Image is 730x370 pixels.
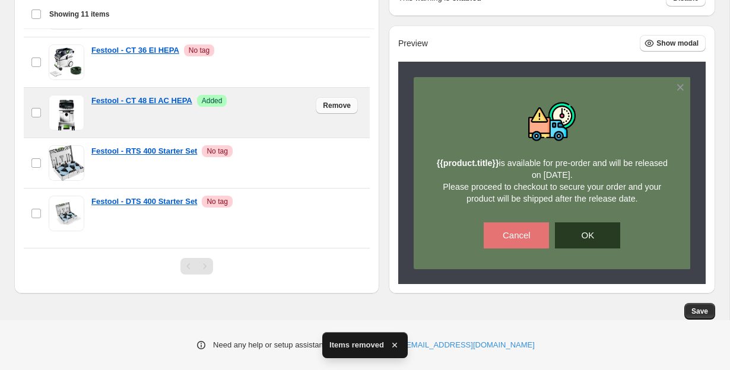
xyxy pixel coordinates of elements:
[640,35,706,52] button: Show modal
[49,145,84,181] img: Festool - RTS 400 Starter Set
[49,9,109,19] span: Showing 11 items
[323,101,351,110] span: Remove
[656,39,699,48] span: Show modal
[202,96,223,106] span: Added
[437,158,668,179] span: is available for pre-order and will be released on [DATE].
[207,197,227,206] span: No tag
[684,303,715,320] button: Save
[189,46,210,55] span: No tag
[555,222,620,248] button: OK
[443,181,661,203] span: Please proceed to checkout to secure your order and your product will be shipped after the releas...
[91,196,197,208] a: Festool - DTS 400 Starter Set
[316,97,358,114] button: Remove
[91,95,192,107] a: Festool - CT 48 EI AC HEPA
[691,307,708,316] span: Save
[398,39,428,49] h2: Preview
[484,222,549,248] button: Cancel
[207,146,227,156] span: No tag
[91,145,197,157] a: Festool - RTS 400 Starter Set
[91,44,179,56] a: Festool - CT 36 EI HEPA
[437,158,499,167] strong: {{product.title}}
[329,339,384,351] span: Items removed
[180,258,213,275] nav: Pagination
[404,339,535,351] a: [EMAIL_ADDRESS][DOMAIN_NAME]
